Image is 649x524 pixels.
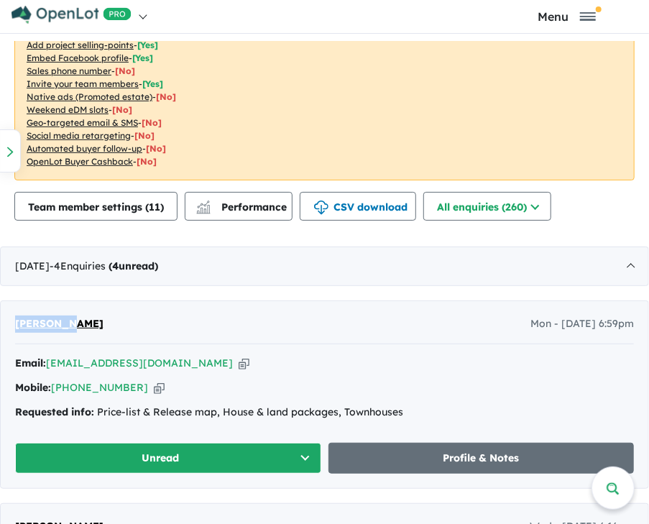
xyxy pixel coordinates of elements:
u: Invite your team members [27,78,139,89]
u: Embed Facebook profile [27,52,129,63]
span: [No] [146,143,166,154]
a: [PHONE_NUMBER] [51,381,148,394]
span: [No] [137,156,157,167]
span: [No] [156,91,176,102]
u: Native ads (Promoted estate) [27,91,152,102]
img: download icon [314,201,328,215]
span: 11 [149,201,160,213]
span: [No] [142,117,162,128]
span: [No] [134,130,155,141]
span: [PERSON_NAME] [15,317,103,330]
strong: Requested info: [15,405,94,418]
a: Profile & Notes [328,443,635,474]
span: Mon - [DATE] 6:59pm [530,316,634,333]
button: Copy [154,380,165,395]
span: [ Yes ] [132,52,153,63]
button: CSV download [300,192,416,221]
span: - 4 Enquir ies [50,259,158,272]
span: 4 [112,259,119,272]
u: Automated buyer follow-up [27,143,142,154]
span: [No] [112,104,132,115]
u: Add project selling-points [27,40,134,50]
button: Toggle navigation [489,9,645,23]
strong: Email: [15,357,46,369]
u: Social media retargeting [27,130,131,141]
img: line-chart.svg [197,201,210,208]
strong: Mobile: [15,381,51,394]
span: Performance [198,201,287,213]
a: [EMAIL_ADDRESS][DOMAIN_NAME] [46,357,233,369]
span: [ Yes ] [137,40,158,50]
button: Performance [185,192,293,221]
strong: ( unread) [109,259,158,272]
button: All enquiries (260) [423,192,551,221]
u: Sales phone number [27,65,111,76]
u: Weekend eDM slots [27,104,109,115]
span: [ Yes ] [142,78,163,89]
div: Price-list & Release map, House & land packages, Townhouses [15,404,634,421]
img: Openlot PRO Logo White [11,6,132,24]
u: Geo-targeted email & SMS [27,117,138,128]
span: [ No ] [115,65,135,76]
img: bar-chart.svg [196,205,211,214]
u: OpenLot Buyer Cashback [27,156,133,167]
button: Team member settings (11) [14,192,178,221]
button: Copy [239,356,249,371]
a: [PERSON_NAME] [15,316,103,333]
button: Unread [15,443,321,474]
